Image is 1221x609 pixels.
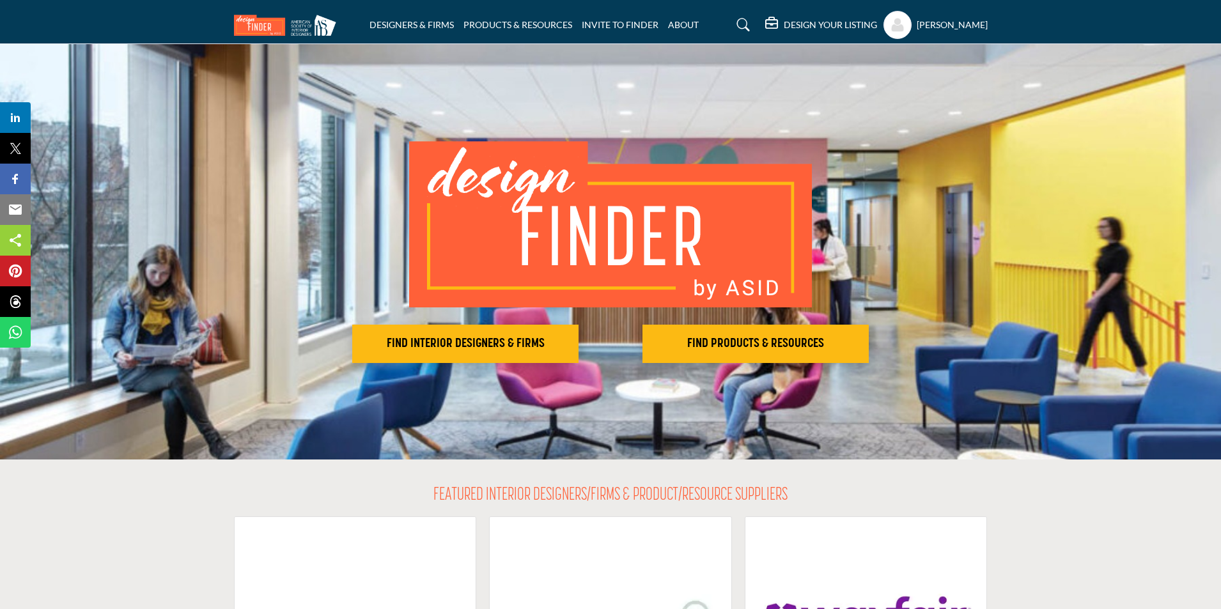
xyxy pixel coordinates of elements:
[765,17,877,33] div: DESIGN YOUR LISTING
[409,141,812,307] img: image
[724,15,758,35] a: Search
[646,336,865,351] h2: FIND PRODUCTS & RESOURCES
[234,15,343,36] img: Site Logo
[917,19,988,31] h5: [PERSON_NAME]
[433,485,788,507] h2: FEATURED INTERIOR DESIGNERS/FIRMS & PRODUCT/RESOURCE SUPPLIERS
[582,19,658,30] a: INVITE TO FINDER
[356,336,575,351] h2: FIND INTERIOR DESIGNERS & FIRMS
[883,11,912,39] button: Show hide supplier dropdown
[463,19,572,30] a: PRODUCTS & RESOURCES
[369,19,454,30] a: DESIGNERS & FIRMS
[352,325,579,363] button: FIND INTERIOR DESIGNERS & FIRMS
[784,19,877,31] h5: DESIGN YOUR LISTING
[668,19,699,30] a: ABOUT
[642,325,869,363] button: FIND PRODUCTS & RESOURCES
